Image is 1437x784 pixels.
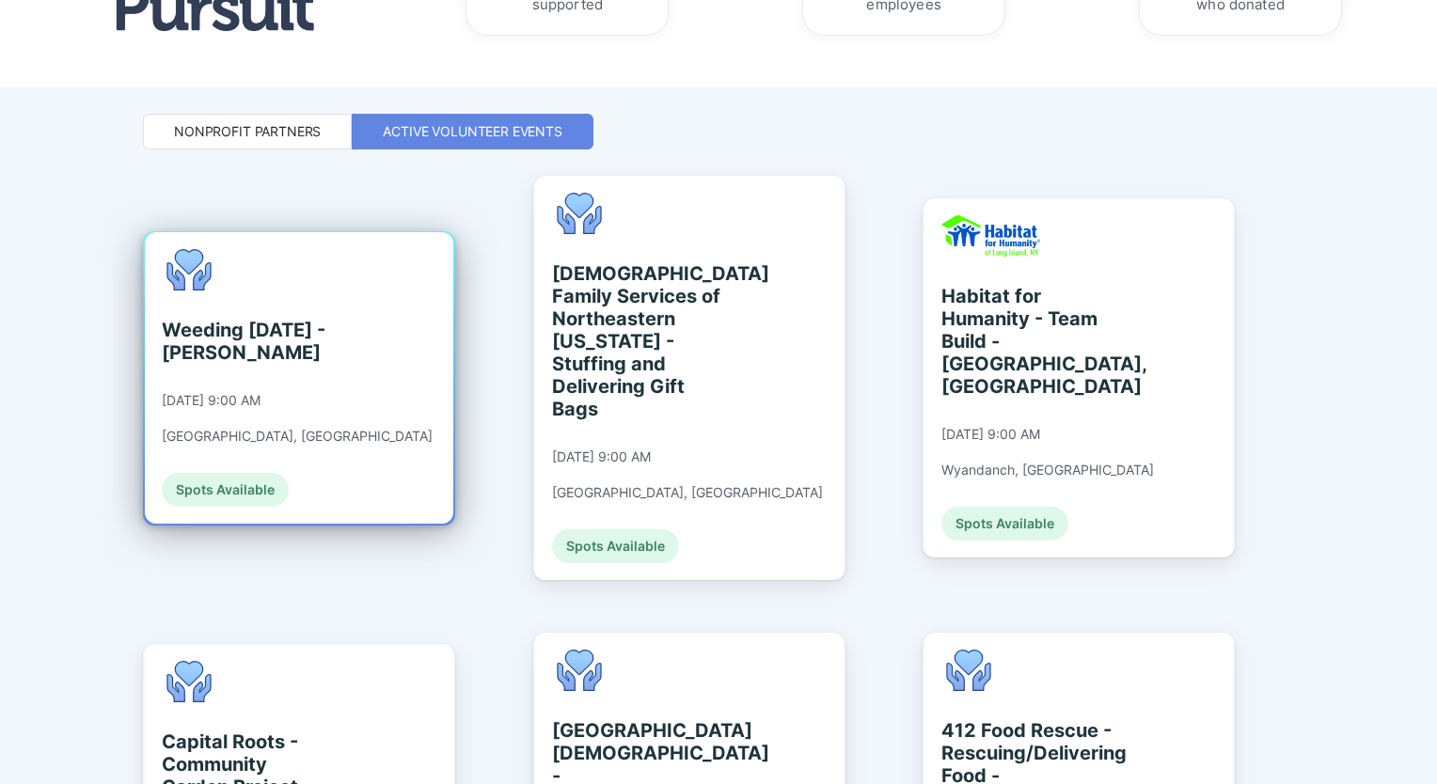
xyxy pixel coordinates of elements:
div: [GEOGRAPHIC_DATA], [GEOGRAPHIC_DATA] [552,484,823,501]
div: Weeding [DATE] - [PERSON_NAME] [162,319,334,364]
div: Habitat for Humanity - Team Build - [GEOGRAPHIC_DATA], [GEOGRAPHIC_DATA] [941,285,1113,398]
div: [DATE] 9:00 AM [162,392,261,409]
div: Active Volunteer Events [383,122,562,141]
div: [GEOGRAPHIC_DATA], [GEOGRAPHIC_DATA] [162,428,433,445]
div: Wyandanch, [GEOGRAPHIC_DATA] [941,462,1154,478]
div: [DATE] 9:00 AM [552,448,651,465]
div: Nonprofit Partners [174,122,321,141]
div: Spots Available [162,473,289,507]
div: [DATE] 9:00 AM [941,426,1040,443]
div: Spots Available [552,529,679,563]
div: [DEMOGRAPHIC_DATA] Family Services of Northeastern [US_STATE] - Stuffing and Delivering Gift Bags [552,262,724,420]
div: Spots Available [941,507,1068,541]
